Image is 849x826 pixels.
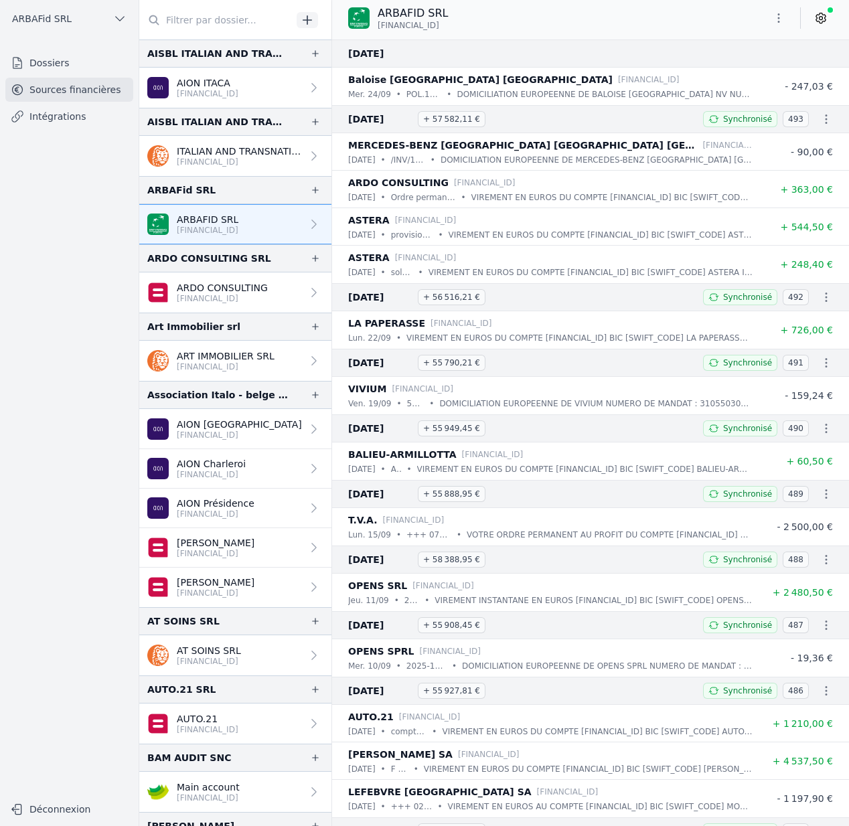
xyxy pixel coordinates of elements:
[348,762,376,776] p: [DATE]
[177,293,268,304] p: [FINANCIAL_ID]
[723,114,772,125] span: Synchronisé
[395,214,457,227] p: [FINANCIAL_ID]
[780,184,833,195] span: + 363,00 €
[404,594,419,607] p: 20250109
[773,587,833,598] span: + 2 480,50 €
[381,191,386,204] div: •
[348,289,412,305] span: [DATE]
[348,250,390,266] p: ASTERA
[147,613,220,629] div: AT SOINS SRL
[783,289,809,305] span: 492
[348,175,449,191] p: ARDO CONSULTING
[418,683,485,699] span: + 55 927,81 €
[348,709,394,725] p: AUTO.21
[378,20,439,31] span: [FINANCIAL_ID]
[348,594,389,607] p: jeu. 11/09
[348,137,697,153] p: MERCEDES-BENZ [GEOGRAPHIC_DATA] [GEOGRAPHIC_DATA] [GEOGRAPHIC_DATA]
[418,486,485,502] span: + 55 888,95 €
[441,153,753,167] p: DOMICILIATION EUROPEENNE DE MERCEDES-BENZ [GEOGRAPHIC_DATA] [GEOGRAPHIC_DATA] NV NUMERO DE MANDAT...
[147,750,231,766] div: BAM AUDIT SNC
[418,355,485,371] span: + 55 790,21 €
[395,251,457,264] p: [FINANCIAL_ID]
[378,5,449,21] p: ARBAFID SRL
[177,644,241,657] p: AT SOINS SRL
[406,331,753,345] p: VIREMENT EN EUROS DU COMPTE [FINANCIAL_ID] BIC [SWIFT_CODE] LA PAPERASSE [STREET_ADDRESS] BANQUE ...
[702,139,753,152] p: [FINANCIAL_ID]
[139,68,331,108] a: AION ITACA [FINANCIAL_ID]
[537,785,599,799] p: [FINANCIAL_ID]
[177,157,302,167] p: [FINANCIAL_ID]
[177,656,241,667] p: [FINANCIAL_ID]
[391,266,413,279] p: solde au [DATE]
[429,397,434,410] div: •
[783,617,809,633] span: 487
[139,204,331,244] a: ARBAFID SRL [FINANCIAL_ID]
[348,228,376,242] p: [DATE]
[394,594,399,607] div: •
[177,145,302,158] p: ITALIAN AND TRANSNATIONAL ASSOCIATION FOR COMMUNITIES ABROAD AISBL
[791,653,833,663] span: - 19,36 €
[396,659,401,673] div: •
[407,397,424,410] p: 5503097598
[396,331,401,345] div: •
[139,528,331,568] a: [PERSON_NAME] [FINANCIAL_ID]
[147,497,169,519] img: AION_BMPBBEBBXXX.png
[348,88,391,101] p: mer. 24/09
[147,145,169,167] img: ing.png
[458,748,520,761] p: [FINANCIAL_ID]
[467,528,753,542] p: VOTRE ORDRE PERMANENT AU PROFIT DU COMPTE [FINANCIAL_ID] BIC [SWIFT_CODE] T.V.A. COMMUNICATION: 0...
[783,683,809,699] span: 486
[418,552,485,568] span: + 58 388,95 €
[431,317,492,330] p: [FINANCIAL_ID]
[139,568,331,607] a: [PERSON_NAME] [FINANCIAL_ID]
[723,489,772,499] span: Synchronisé
[12,12,72,25] span: ARBAFid SRL
[139,635,331,675] a: AT SOINS SRL [FINANCIAL_ID]
[723,423,772,434] span: Synchronisé
[442,725,753,738] p: VIREMENT EN EUROS DU COMPTE [FINANCIAL_ID] BIC [SWIFT_CODE] AUTO.[STREET_ADDRESS] COMMUNICATION :...
[783,420,809,436] span: 490
[417,463,753,476] p: VIREMENT EN EUROS DU COMPTE [FINANCIAL_ID] BIC [SWIFT_CODE] BALIEU-ARMILLOTTA [DOMAIN_NAME] PONT-...
[391,191,456,204] p: Ordre permanent ARBAFID, provisionpour compta et prestation
[139,489,331,528] a: AION Présidence [FINANCIAL_ID]
[139,704,331,744] a: AUTO.21 [FINANCIAL_ID]
[439,397,753,410] p: DOMICILIATION EUROPEENNE DE VIVIUM NUMERO DE MANDAT : 3105503097598A20250120 REFERENCE : 00000789...
[348,552,412,568] span: [DATE]
[139,341,331,381] a: ART IMMOBILIER SRL [FINANCIAL_ID]
[471,191,753,204] p: VIREMENT EN EUROS DU COMPTE [FINANCIAL_ID] BIC [SWIFT_CODE] ARDO CONSULTING [STREET_ADDRESS] COMM...
[348,683,412,699] span: [DATE]
[348,153,376,167] p: [DATE]
[418,617,485,633] span: + 55 908,45 €
[348,528,391,542] p: lun. 15/09
[348,617,412,633] span: [DATE]
[348,746,453,762] p: [PERSON_NAME] SA
[457,528,461,542] div: •
[348,643,414,659] p: OPENS SPRL
[348,355,412,371] span: [DATE]
[777,521,833,532] span: - 2 500,00 €
[438,228,443,242] div: •
[418,420,485,436] span: + 55 949,45 €
[723,292,772,303] span: Synchronisé
[147,282,169,303] img: belfius.png
[348,46,412,62] span: [DATE]
[5,8,133,29] button: ARBAFid SRL
[785,81,833,92] span: - 247,03 €
[147,182,216,198] div: ARBAFid SRL
[418,111,485,127] span: + 57 582,11 €
[348,784,532,800] p: LEFEBVRE [GEOGRAPHIC_DATA] SA
[177,588,254,598] p: [FINANCIAL_ID]
[348,212,390,228] p: ASTERA
[177,225,238,236] p: [FINANCIAL_ID]
[139,409,331,449] a: AION [GEOGRAPHIC_DATA] [FINANCIAL_ID]
[5,51,133,75] a: Dossiers
[177,88,238,99] p: [FINANCIAL_ID]
[396,88,401,101] div: •
[381,725,386,738] div: •
[723,554,772,565] span: Synchronisé
[618,73,680,86] p: [FINANCIAL_ID]
[777,793,833,804] span: - 1 197,90 €
[391,800,433,813] p: +++ 025 / 5027 / 54693 +++
[348,420,412,436] span: [DATE]
[381,153,386,167] div: •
